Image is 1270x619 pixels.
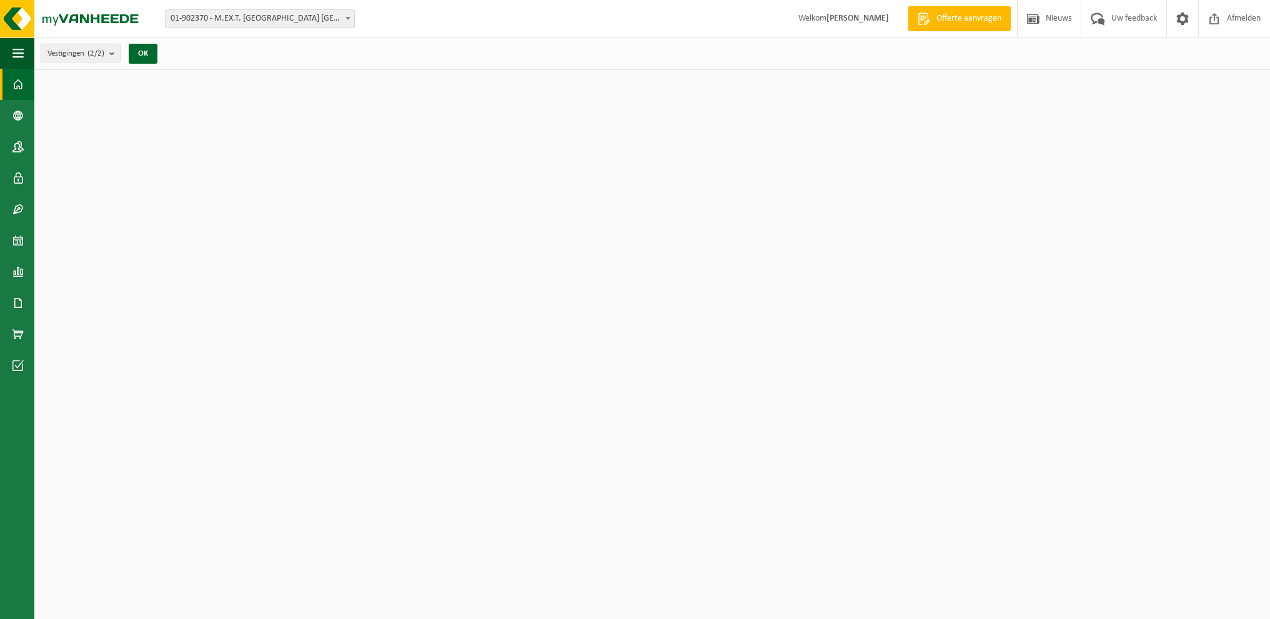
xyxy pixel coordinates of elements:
button: Vestigingen(2/2) [41,44,121,62]
count: (2/2) [87,49,104,57]
span: Offerte aanvragen [933,12,1005,25]
strong: [PERSON_NAME] [826,14,889,23]
span: 01-902370 - M.EX.T. BELGIUM NV - ROESELARE [165,9,355,28]
span: Vestigingen [47,44,104,63]
span: 01-902370 - M.EX.T. BELGIUM NV - ROESELARE [166,10,354,27]
button: OK [129,44,157,64]
a: Offerte aanvragen [908,6,1011,31]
